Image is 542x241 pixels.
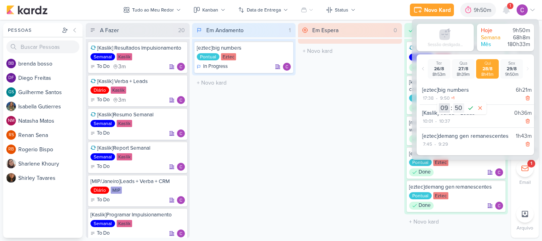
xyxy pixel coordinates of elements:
[6,116,16,125] div: Natasha Matos
[90,63,110,71] div: To Do
[197,63,228,71] div: In Progress
[502,72,521,77] div: 9h50m
[409,44,504,52] div: [KASLIK] SALDO DA CONTA
[409,64,434,71] div: Done
[111,187,122,194] div: MIP
[90,78,185,85] div: [Kaslik] Verba + Leads
[506,41,530,48] div: 180h33m
[177,63,185,71] img: Carlos Lima
[9,133,14,137] p: RS
[8,62,14,66] p: bb
[517,4,528,15] img: Carlos Lima
[90,145,185,152] div: [Kaslik]Report Semanal
[18,117,83,125] div: N a t a s h a M a t o s
[495,168,503,176] img: Carlos Lima
[90,153,115,160] div: Semanal
[409,150,504,157] div: [eztec]qrcode
[175,26,188,35] div: 20
[409,159,432,166] div: Pontual
[177,96,185,104] img: Carlos Lima
[97,96,110,104] p: To Do
[177,63,185,71] div: Responsável: Carlos Lima
[422,141,433,148] div: 7:45
[177,163,185,171] div: Responsável: Carlos Lima
[117,120,132,127] div: Kaslik
[422,94,434,102] div: 17:38
[18,160,83,168] div: S h a r l e n e K h o u r y
[113,63,126,71] div: último check-in há 3 meses
[312,26,338,35] div: Em Espera
[481,34,505,41] div: Semana
[8,119,15,123] p: NM
[422,86,513,94] div: [eztec]big numbers
[514,109,532,117] div: 0h36m
[18,88,83,96] div: G u i l h e r m e S a n t o s
[409,104,434,112] div: Done
[90,44,185,52] div: [Kaslik] Resultados Impulsionamento
[429,66,449,72] div: 26/8
[481,27,505,34] div: Hoje
[502,61,521,66] div: Sex
[509,3,511,9] span: 1
[197,53,219,60] div: Pontual
[97,63,110,71] p: To Do
[433,192,448,199] div: Eztec
[117,220,132,227] div: Kaslik
[419,168,431,176] p: Done
[428,42,463,47] div: Sessão desligada...
[434,94,439,102] div: -
[422,132,513,140] div: [eztec]demang gen remanescentes
[495,168,503,176] div: Responsável: Carlos Lima
[18,174,83,182] div: S h i r l e y T a v a r e s
[429,72,449,77] div: 8h53m
[6,130,16,140] div: Renan Sena
[177,196,185,204] div: Responsável: Carlos Lima
[206,26,244,35] div: Em Andamento
[90,96,110,104] div: To Do
[177,196,185,204] img: Carlos Lima
[18,60,83,68] div: b r e n d a b o s s o
[90,211,185,218] div: [Kaslik]Programar Impulsionamento
[424,6,451,14] div: Novo Kard
[478,72,497,77] div: 8h41m
[97,129,110,137] p: To Do
[409,54,434,61] div: Semanal
[422,109,511,117] div: [Kaslik] Verba + Leads
[90,53,115,60] div: Semanal
[454,72,473,77] div: 8h39m
[18,102,83,111] div: I s a b e l l a G u t i e r r e s
[177,229,185,237] img: Carlos Lima
[495,202,503,210] div: Responsável: Carlos Lima
[90,111,185,118] div: [Kaslik]Resumo Semanal
[495,202,503,210] img: Carlos Lima
[517,224,533,231] p: Arquivo
[481,41,505,48] div: Mês
[177,229,185,237] div: Responsável: Carlos Lima
[409,79,504,93] div: [kaslik]ajustes campanhas, criação campanha whats 2e3 dorms
[478,66,497,72] div: 28/8
[90,220,115,227] div: Semanal
[221,53,236,60] div: Eztec
[8,90,14,94] p: GS
[100,26,119,35] div: A Fazer
[516,132,532,140] div: 1h43m
[6,5,48,15] img: kardz.app
[6,102,16,111] img: Isabella Gutierres
[97,163,110,171] p: To Do
[409,202,434,210] div: Done
[390,26,400,35] div: 0
[410,4,454,16] button: Novo Kard
[197,44,291,52] div: [eztec]big numbers
[434,118,438,125] div: -
[474,6,494,14] div: 9h50m
[177,96,185,104] div: Responsável: Carlos Lima
[177,163,185,171] img: Carlos Lima
[506,34,530,41] div: 68h8m
[438,141,449,148] div: 9:29
[6,27,60,34] div: Pessoas
[90,129,110,137] div: To Do
[506,27,530,34] div: 9h50m
[409,183,504,191] div: [eztec]demang gen remanescentes
[6,145,16,154] div: Rogerio Bispo
[516,86,532,94] div: 6h21m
